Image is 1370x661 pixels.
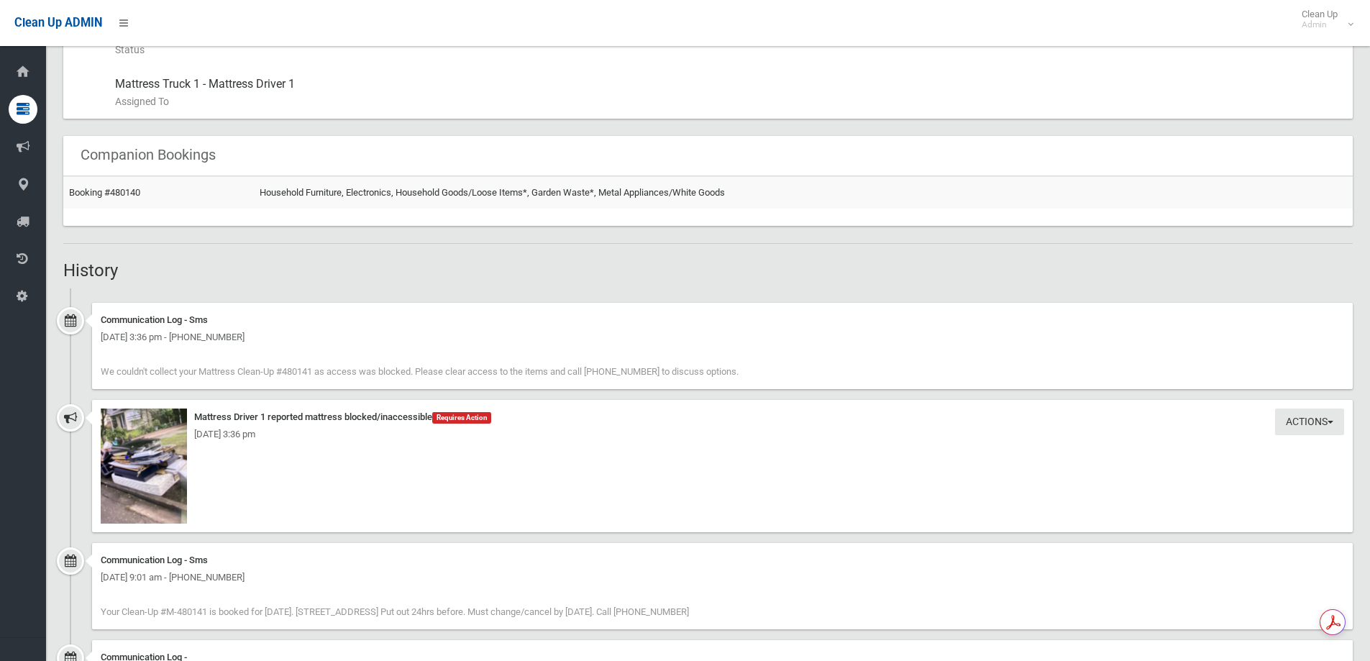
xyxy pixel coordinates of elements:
small: Status [115,41,1341,58]
img: image.jpg [101,409,187,524]
div: [DATE] 9:01 am - [PHONE_NUMBER] [101,569,1344,586]
div: [DATE] 3:36 pm [101,426,1344,443]
span: We couldn't collect your Mattress Clean-Up #480141 as access was blocked. Please clear access to ... [101,366,739,377]
small: Admin [1302,19,1338,30]
span: Clean Up [1294,9,1352,30]
span: Requires Action [432,412,491,424]
div: Mattress Driver 1 reported mattress blocked/inaccessible [101,409,1344,426]
div: [DATE] 3:36 pm - [PHONE_NUMBER] [101,329,1344,346]
header: Companion Bookings [63,141,233,169]
span: Clean Up ADMIN [14,16,102,29]
a: Booking #480140 [69,187,140,198]
div: Mattress Truck 1 - Mattress Driver 1 [115,67,1341,119]
div: Communication Log - Sms [101,552,1344,569]
button: Actions [1275,409,1344,435]
span: Your Clean-Up #M-480141 is booked for [DATE]. [STREET_ADDRESS] Put out 24hrs before. Must change/... [101,606,689,617]
td: Household Furniture, Electronics, Household Goods/Loose Items*, Garden Waste*, Metal Appliances/W... [254,176,1353,209]
div: Communication Log - Sms [101,311,1344,329]
small: Assigned To [115,93,1341,110]
h2: History [63,261,1353,280]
